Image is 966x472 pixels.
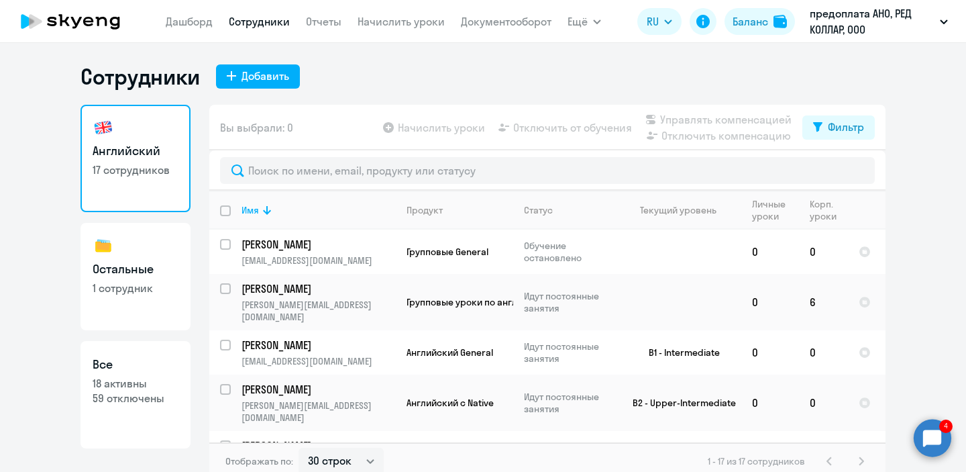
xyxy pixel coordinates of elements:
span: Групповые General [407,246,488,258]
button: Балансbalance [724,8,795,35]
span: RU [647,13,659,30]
a: Остальные1 сотрудник [80,223,191,330]
div: Продукт [407,204,513,216]
span: Английский General [407,346,493,359]
td: 6 [799,274,848,330]
p: Идут постоянные занятия [524,441,616,465]
button: предоплата АНО, РЕД КОЛЛАР, ООО [803,5,955,38]
div: Текущий уровень [640,204,716,216]
a: Документооборот [461,15,551,28]
div: Текущий уровень [627,204,741,216]
span: Вы выбрали: 0 [220,120,293,136]
div: Баланс [733,13,768,30]
td: 0 [741,375,799,431]
p: [PERSON_NAME] [241,338,393,352]
div: Корп. уроки [810,198,839,222]
span: Отображать по: [225,455,293,467]
a: Английский17 сотрудников [80,105,191,212]
div: Личные уроки [752,198,790,222]
img: balance [773,15,787,28]
p: предоплата АНО, РЕД КОЛЛАР, ООО [810,5,934,38]
h1: Сотрудники [80,63,200,90]
p: [EMAIL_ADDRESS][DOMAIN_NAME] [241,355,395,367]
p: [PERSON_NAME] [241,281,393,296]
p: [PERSON_NAME][EMAIL_ADDRESS][DOMAIN_NAME] [241,299,395,323]
a: [PERSON_NAME] [241,338,395,352]
span: Английский с Native [407,397,494,409]
span: Групповые уроки по английскому языку для взрослых [407,296,648,308]
img: english [93,117,114,138]
p: Обучение остановлено [524,240,616,264]
div: Добавить [241,68,289,84]
h3: Английский [93,142,178,160]
p: Идут постоянные занятия [524,391,616,415]
div: Продукт [407,204,443,216]
a: [PERSON_NAME] [241,281,395,296]
td: 0 [799,330,848,375]
p: 59 отключены [93,391,178,406]
p: Идут постоянные занятия [524,290,616,314]
img: others [93,235,114,256]
button: Добавить [216,64,300,89]
a: Начислить уроки [358,15,445,28]
p: 1 сотрудник [93,281,178,295]
div: Фильтр [828,119,864,135]
td: B1 - Intermediate [616,330,741,375]
input: Поиск по имени, email, продукту или статусу [220,157,875,184]
p: 17 сотрудников [93,162,178,177]
h3: Остальные [93,261,178,278]
div: Личные уроки [752,198,798,222]
span: Ещё [568,13,588,30]
button: RU [637,8,682,35]
a: Все18 активны59 отключены [80,341,191,449]
a: Отчеты [306,15,341,28]
a: [PERSON_NAME] [241,237,395,252]
a: Сотрудники [229,15,290,28]
div: Статус [524,204,553,216]
td: 0 [799,230,848,274]
a: [PERSON_NAME] [241,438,395,453]
td: 0 [799,375,848,431]
h3: Все [93,356,178,373]
a: Дашборд [166,15,213,28]
p: [EMAIL_ADDRESS][DOMAIN_NAME] [241,254,395,267]
p: [PERSON_NAME] [241,237,393,252]
span: 1 - 17 из 17 сотрудников [708,455,805,467]
div: Имя [241,204,395,216]
td: 0 [741,330,799,375]
div: Имя [241,204,259,216]
p: [PERSON_NAME] [241,438,393,453]
button: Ещё [568,8,601,35]
p: Идут постоянные занятия [524,340,616,365]
td: 0 [741,274,799,330]
a: [PERSON_NAME] [241,382,395,397]
td: B2 - Upper-Intermediate [616,375,741,431]
button: Фильтр [802,115,875,140]
div: Статус [524,204,616,216]
td: 0 [741,230,799,274]
div: Корп. уроки [810,198,847,222]
p: [PERSON_NAME] [241,382,393,397]
p: 18 активны [93,376,178,391]
p: [PERSON_NAME][EMAIL_ADDRESS][DOMAIN_NAME] [241,399,395,424]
